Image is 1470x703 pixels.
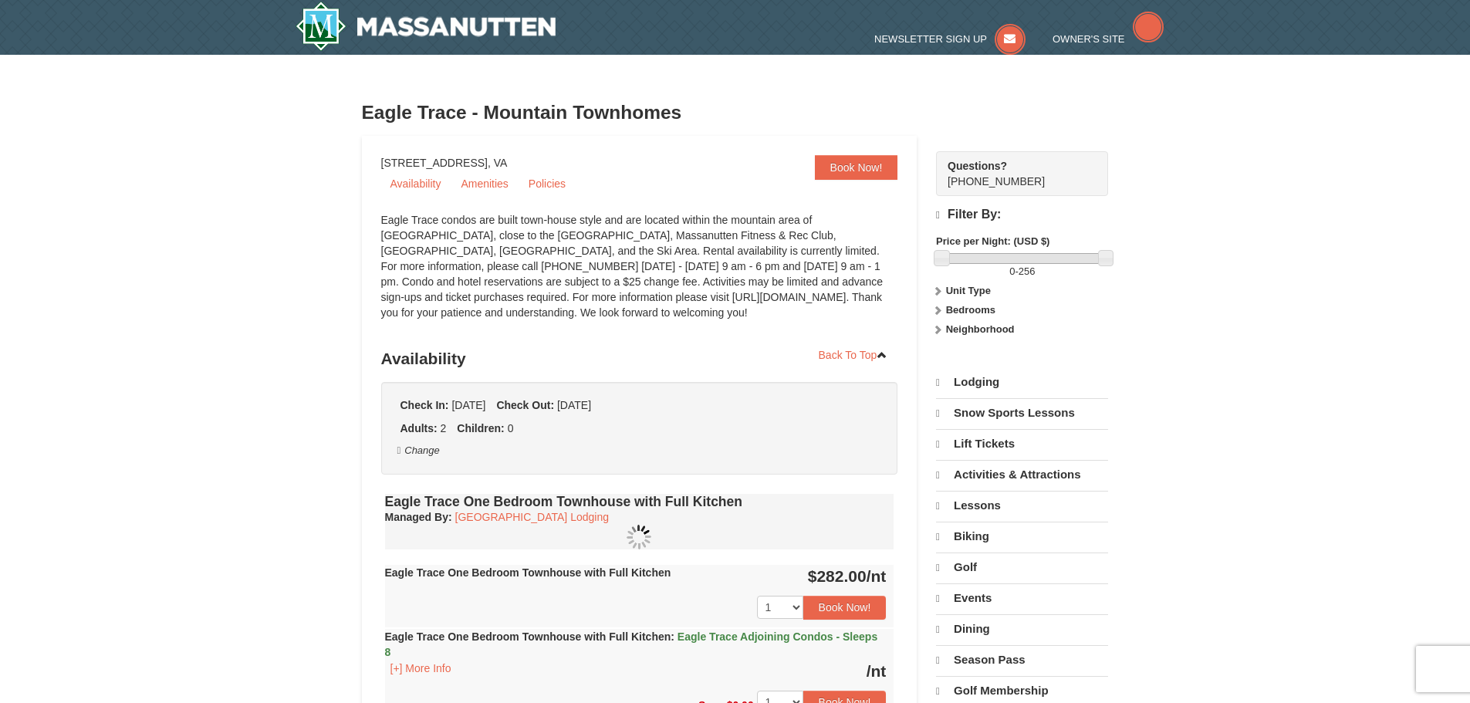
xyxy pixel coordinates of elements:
[946,304,995,316] strong: Bedrooms
[385,566,671,579] strong: Eagle Trace One Bedroom Townhouse with Full Kitchen
[936,522,1108,551] a: Biking
[381,343,898,374] h3: Availability
[385,660,457,677] button: [+] More Info
[451,399,485,411] span: [DATE]
[400,422,438,434] strong: Adults:
[936,208,1108,222] h4: Filter By:
[867,662,887,680] span: /nt
[1019,265,1036,277] span: 256
[671,630,674,643] span: :
[946,285,991,296] strong: Unit Type
[936,235,1049,247] strong: Price per Night: (USD $)
[362,97,1109,128] h3: Eagle Trace - Mountain Townhomes
[441,422,447,434] span: 2
[1053,33,1125,45] span: Owner's Site
[809,343,898,367] a: Back To Top
[381,212,898,336] div: Eagle Trace condos are built town-house style and are located within the mountain area of [GEOGRA...
[936,368,1108,397] a: Lodging
[519,172,575,195] a: Policies
[936,583,1108,613] a: Events
[455,511,609,523] a: [GEOGRAPHIC_DATA] Lodging
[948,160,1007,172] strong: Questions?
[874,33,1026,45] a: Newsletter Sign Up
[936,553,1108,582] a: Golf
[397,442,441,459] button: Change
[508,422,514,434] span: 0
[451,172,517,195] a: Amenities
[296,2,556,51] img: Massanutten Resort Logo
[400,399,449,411] strong: Check In:
[627,525,651,549] img: wait.gif
[385,511,452,523] strong: :
[936,491,1108,520] a: Lessons
[936,460,1108,489] a: Activities & Attractions
[381,172,451,195] a: Availability
[385,630,878,658] span: Eagle Trace Adjoining Condos - Sleeps 8
[936,614,1108,644] a: Dining
[457,422,504,434] strong: Children:
[936,398,1108,428] a: Snow Sports Lessons
[948,158,1080,188] span: [PHONE_NUMBER]
[385,494,894,509] h4: Eagle Trace One Bedroom Townhouse with Full Kitchen
[936,264,1108,279] label: -
[936,645,1108,674] a: Season Pass
[815,155,898,180] a: Book Now!
[946,323,1015,335] strong: Neighborhood
[296,2,556,51] a: Massanutten Resort
[385,630,878,658] strong: Eagle Trace One Bedroom Townhouse with Full Kitchen
[385,511,448,523] span: Managed By
[867,567,887,585] span: /nt
[808,567,887,585] strong: $282.00
[496,399,554,411] strong: Check Out:
[803,596,887,619] button: Book Now!
[1053,33,1164,45] a: Owner's Site
[874,33,987,45] span: Newsletter Sign Up
[557,399,591,411] span: [DATE]
[936,429,1108,458] a: Lift Tickets
[1009,265,1015,277] span: 0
